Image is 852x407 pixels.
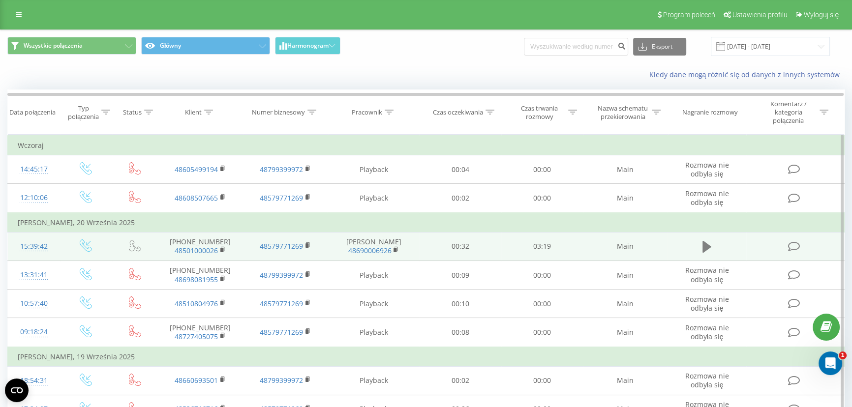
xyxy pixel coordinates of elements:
[328,184,419,213] td: Playback
[18,188,50,207] div: 12:10:06
[328,261,419,290] td: Playback
[8,213,845,233] td: [PERSON_NAME], 20 Września 2025
[7,37,136,55] button: Wszystkie połączenia
[685,265,729,284] span: Rozmowa nie odbyła się
[8,347,845,367] td: [PERSON_NAME], 19 Września 2025
[501,261,583,290] td: 00:00
[328,290,419,318] td: Playback
[685,294,729,313] span: Rozmowa nie odbyła się
[501,318,583,347] td: 00:00
[18,237,50,256] div: 15:39:42
[328,155,419,184] td: Playback
[419,155,501,184] td: 00:04
[175,332,218,341] a: 48727405075
[663,11,715,19] span: Program poleceń
[419,366,501,395] td: 00:02
[123,108,142,116] div: Status
[175,165,218,174] a: 48605499194
[583,232,668,261] td: Main
[260,327,303,337] a: 48579771269
[433,108,483,116] div: Czas oczekiwania
[68,104,99,121] div: Typ połączenia
[158,318,243,347] td: [PHONE_NUMBER]
[732,11,788,19] span: Ustawienia profilu
[633,38,686,56] button: Eksport
[419,318,501,347] td: 00:08
[819,351,842,375] iframe: Intercom live chat
[328,318,419,347] td: Playback
[8,136,845,155] td: Wczoraj
[583,366,668,395] td: Main
[649,70,845,79] a: Kiedy dane mogą różnić się od danych z innych systemów
[328,366,419,395] td: Playback
[597,104,649,121] div: Nazwa schematu przekierowania
[24,42,83,50] span: Wszystkie połączenia
[260,376,303,385] a: 48799399972
[260,299,303,308] a: 48579771269
[260,241,303,251] a: 48579771269
[682,108,738,116] div: Nagranie rozmowy
[501,290,583,318] td: 00:00
[18,322,50,342] div: 09:18:24
[583,261,668,290] td: Main
[583,155,668,184] td: Main
[175,246,218,255] a: 48501000026
[760,100,817,125] div: Komentarz / kategoria połączenia
[685,371,729,389] span: Rozmowa nie odbyła się
[513,104,566,121] div: Czas trwania rozmowy
[5,378,29,402] button: Open CMP widget
[328,232,419,261] td: [PERSON_NAME]
[501,155,583,184] td: 00:00
[839,351,847,359] span: 1
[501,184,583,213] td: 00:00
[158,261,243,290] td: [PHONE_NUMBER]
[685,189,729,207] span: Rozmowa nie odbyła się
[583,184,668,213] td: Main
[583,290,668,318] td: Main
[501,232,583,261] td: 03:19
[175,275,218,284] a: 48698081955
[419,184,501,213] td: 00:02
[419,290,501,318] td: 00:10
[348,246,391,255] a: 48690006926
[524,38,628,56] input: Wyszukiwanie według numeru
[175,299,218,308] a: 48510804976
[685,323,729,341] span: Rozmowa nie odbyła się
[260,165,303,174] a: 48799399972
[352,108,382,116] div: Pracownik
[175,376,218,385] a: 48660693501
[158,232,243,261] td: [PHONE_NUMBER]
[175,193,218,203] a: 48608507665
[185,108,202,116] div: Klient
[287,42,329,49] span: Harmonogram
[260,270,303,280] a: 48799399972
[18,294,50,313] div: 10:57:40
[275,37,340,55] button: Harmonogram
[252,108,305,116] div: Numer biznesowy
[18,160,50,179] div: 14:45:17
[18,371,50,390] div: 18:54:31
[141,37,270,55] button: Główny
[804,11,839,19] span: Wyloguj się
[419,261,501,290] td: 00:09
[9,108,56,116] div: Data połączenia
[260,193,303,203] a: 48579771269
[685,160,729,178] span: Rozmowa nie odbyła się
[419,232,501,261] td: 00:32
[18,265,50,285] div: 13:31:41
[501,366,583,395] td: 00:00
[583,318,668,347] td: Main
